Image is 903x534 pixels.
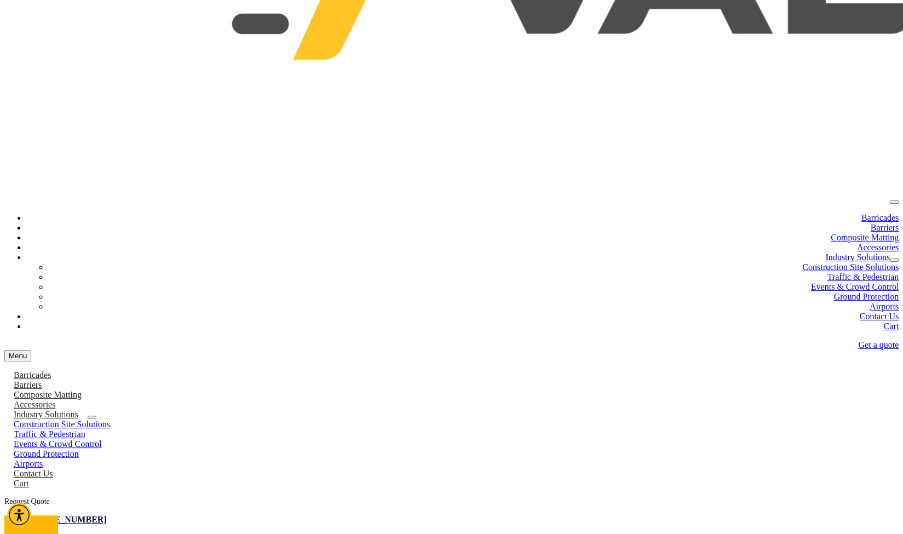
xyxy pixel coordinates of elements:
[4,380,51,389] a: Barriers
[4,370,60,380] a: Barricades
[4,439,111,449] a: Events & Crowd Control
[890,259,899,262] button: dropdown toggle
[858,340,899,349] a: Get a quote
[26,515,107,524] a: [PHONE_NUMBER]
[811,282,899,291] a: Events & Crowd Control
[861,213,899,222] a: Barricades
[827,272,899,282] a: Traffic & Pedestrian
[4,429,95,439] a: Traffic & Pedestrian
[883,321,899,331] a: Cart
[4,479,38,488] a: Cart
[870,223,899,232] a: Barriers
[4,469,62,478] a: Contact Us
[4,449,88,458] a: Ground Protection
[857,243,899,252] a: Accessories
[4,410,88,419] a: Industry Solutions
[4,459,52,468] a: Airports
[4,400,65,409] a: Accessories
[4,420,119,429] a: Construction Site Solutions
[88,416,96,419] button: dropdown toggle
[859,312,899,321] a: Contact Us
[870,302,899,311] a: Airports
[4,497,899,506] div: Request Quote
[7,503,31,527] div: Accessibility Menu
[825,252,890,262] a: Industry Solutions
[833,292,899,301] a: Ground Protection
[9,352,27,360] span: Menu
[4,350,31,361] button: menu toggle
[831,233,899,242] a: Composite Matting
[4,390,91,399] a: Composite Matting
[802,262,899,272] a: Construction Site Solutions
[890,200,899,204] button: menu toggle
